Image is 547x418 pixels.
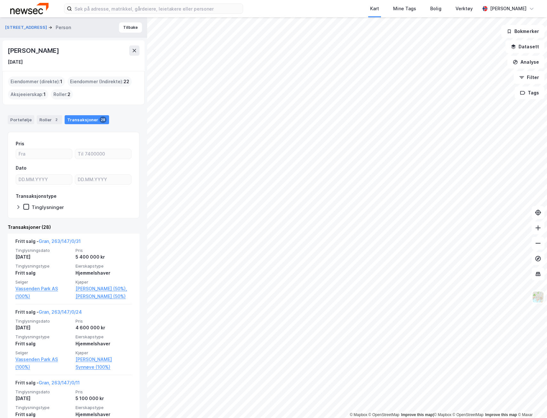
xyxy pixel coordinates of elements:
[75,318,132,324] span: Pris
[75,293,132,300] a: [PERSON_NAME] (50%)
[16,140,24,148] div: Pris
[15,324,72,332] div: [DATE]
[15,248,72,253] span: Tinglysningsdato
[505,40,544,53] button: Datasett
[350,412,533,418] div: |
[507,56,544,68] button: Analyse
[75,269,132,277] div: Hjemmelshaver
[485,413,517,417] a: Improve this map
[8,58,23,66] div: [DATE]
[99,117,107,123] div: 28
[16,175,72,184] input: DD.MM.YYYY
[75,356,132,371] a: [PERSON_NAME] Synnøve (100%)
[15,263,72,269] span: Tinglysningstype
[15,395,72,402] div: [DATE]
[501,25,544,38] button: Bokmerker
[75,334,132,340] span: Eierskapstype
[75,389,132,395] span: Pris
[123,78,129,85] span: 22
[39,238,81,244] a: Gran, 263/147/0/31
[515,86,544,99] button: Tags
[453,413,484,417] a: OpenStreetMap
[72,4,243,13] input: Søk på adresse, matrikkel, gårdeiere, leietakere eller personer
[370,5,379,12] div: Kart
[32,204,64,210] div: Tinglysninger
[60,78,62,85] span: 1
[15,389,72,395] span: Tinglysningsdato
[75,340,132,348] div: Hjemmelshaver
[514,71,544,84] button: Filter
[401,413,433,417] a: Improve this map
[15,269,72,277] div: Fritt salg
[430,5,441,12] div: Bolig
[16,192,57,200] div: Transaksjonstype
[15,350,72,356] span: Selger
[15,405,72,410] span: Tinglysningstype
[8,76,65,87] div: Eiendommer (direkte) :
[119,22,142,33] button: Tilbake
[515,387,547,418] iframe: Chat Widget
[67,76,132,87] div: Eiendommer (Indirekte) :
[75,149,131,159] input: Til 7400000
[75,285,132,293] a: [PERSON_NAME] (50%),
[8,89,48,100] div: Aksjeeierskap :
[75,175,131,184] input: DD.MM.YYYY
[369,413,400,417] a: OpenStreetMap
[532,291,544,303] img: Z
[67,91,70,98] span: 2
[15,253,72,261] div: [DATE]
[75,405,132,410] span: Eierskapstype
[75,324,132,332] div: 4 600 000 kr
[39,309,82,315] a: Gran, 263/147/0/24
[75,253,132,261] div: 5 400 000 kr
[15,318,72,324] span: Tinglysningsdato
[75,248,132,253] span: Pris
[39,380,80,385] a: Gran, 263/147/0/11
[37,115,62,124] div: Roller
[15,285,72,300] a: Vassenden Park AS (100%)
[515,387,547,418] div: Kontrollprogram for chat
[10,3,49,14] img: newsec-logo.f6e21ccffca1b3a03d2d.png
[75,395,132,402] div: 5 100 000 kr
[490,5,527,12] div: [PERSON_NAME]
[51,89,73,100] div: Roller :
[15,308,82,318] div: Fritt salg -
[456,5,473,12] div: Verktøy
[75,263,132,269] span: Eierskapstype
[350,413,367,417] a: Mapbox
[15,356,72,371] a: Vassenden Park AS (100%)
[15,340,72,348] div: Fritt salg
[434,413,451,417] a: Mapbox
[8,115,34,124] div: Portefølje
[75,350,132,356] span: Kjøper
[8,223,139,231] div: Transaksjoner (28)
[16,164,27,172] div: Dato
[15,379,80,389] div: Fritt salg -
[15,237,81,248] div: Fritt salg -
[16,149,72,159] input: Fra
[15,334,72,340] span: Tinglysningstype
[65,115,109,124] div: Transaksjoner
[5,24,48,31] button: [STREET_ADDRESS]
[75,279,132,285] span: Kjøper
[56,24,71,31] div: Person
[15,279,72,285] span: Selger
[53,117,59,123] div: 2
[8,45,60,56] div: [PERSON_NAME]
[393,5,416,12] div: Mine Tags
[44,91,46,98] span: 1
